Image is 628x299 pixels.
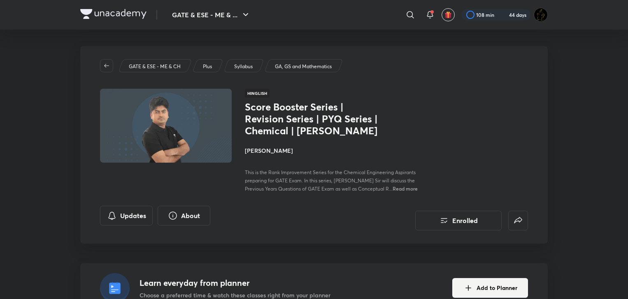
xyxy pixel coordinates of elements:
button: Updates [100,206,153,225]
button: avatar [442,8,455,21]
p: Syllabus [234,63,253,70]
a: Syllabus [233,63,254,70]
img: Thumbnail [99,88,233,163]
h4: [PERSON_NAME] [245,146,429,155]
p: Plus [203,63,212,70]
img: Ranit Maity01 [534,8,548,22]
p: GA, GS and Mathematics [275,63,332,70]
a: Company Logo [80,9,147,21]
a: GATE & ESE - ME & CH [128,63,182,70]
span: Read more [393,185,418,192]
img: avatar [444,11,452,18]
button: GATE & ESE - ME & ... [167,7,256,23]
button: Enrolled [415,211,502,230]
button: false [508,211,528,230]
h4: Learn everyday from planner [140,277,330,289]
img: Company Logo [80,9,147,19]
img: streak [499,11,507,19]
span: This is the Rank Improvement Series for the Chemical Engineering Aspirants preparing for GATE Exa... [245,169,416,192]
button: Add to Planner [452,278,528,298]
a: Plus [202,63,214,70]
h1: Score Booster Series | Revision Series | PYQ Series | Chemical | [PERSON_NAME] [245,101,379,136]
button: About [158,206,210,225]
span: Hinglish [245,89,270,98]
p: GATE & ESE - ME & CH [129,63,181,70]
a: GA, GS and Mathematics [274,63,333,70]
